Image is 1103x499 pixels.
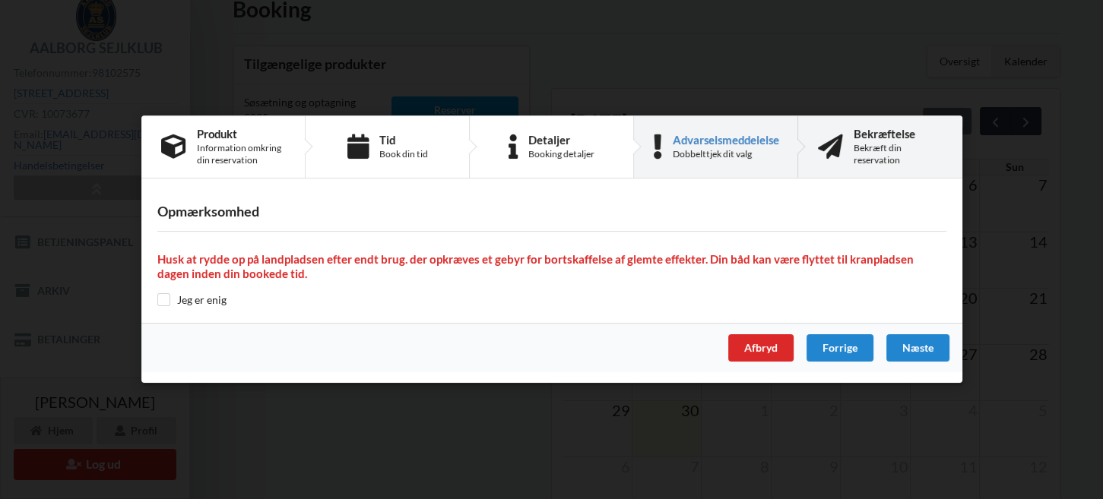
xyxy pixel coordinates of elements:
[886,335,949,362] div: Næste
[672,134,778,146] div: Advarselsmeddelelse
[727,335,793,362] div: Afbryd
[379,134,427,146] div: Tid
[197,128,285,140] div: Produkt
[157,293,227,306] label: Jeg er enig
[854,142,943,166] div: Bekræft din reservation
[528,134,594,146] div: Detaljer
[197,142,285,166] div: Information omkring din reservation
[157,204,946,221] h3: Opmærksomhed
[157,252,946,282] h4: Husk at rydde op på landpladsen efter endt brug. der opkræves et gebyr for bortskaffelse af glemt...
[806,335,873,362] div: Forrige
[379,148,427,160] div: Book din tid
[854,128,943,140] div: Bekræftelse
[672,148,778,160] div: Dobbelttjek dit valg
[528,148,594,160] div: Booking detaljer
